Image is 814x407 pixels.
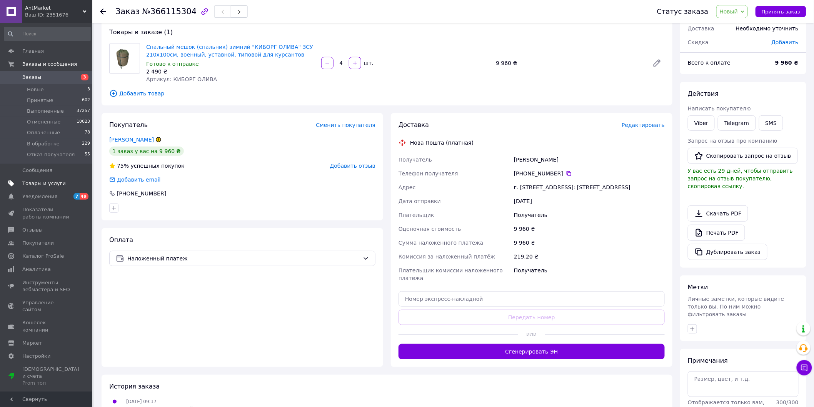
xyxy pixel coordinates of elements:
[22,193,57,200] span: Уведомления
[762,9,800,15] span: Принять заказ
[22,180,66,187] span: Товары и услуги
[80,193,88,200] span: 49
[330,163,375,169] span: Добавить отзыв
[22,240,54,247] span: Покупатели
[27,140,60,147] span: В обработке
[688,168,793,189] span: У вас есть 29 дней, чтобы отправить запрос на отзыв покупателю, скопировав ссылку.
[22,266,51,273] span: Аналитика
[399,226,461,232] span: Оценочная стоимость
[399,254,495,260] span: Комиссия за наложенный платёж
[797,360,812,375] button: Чат с покупателем
[109,137,154,143] a: [PERSON_NAME]
[399,344,665,359] button: Сгенерировать ЭН
[85,151,90,158] span: 55
[512,264,666,285] div: Получатель
[493,58,646,68] div: 9 960 ₴
[399,121,429,128] span: Доставка
[399,240,484,246] span: Сумма наложенного платежа
[25,5,83,12] span: AntMarket
[82,97,90,104] span: 602
[731,20,803,37] div: Необходимо уточнить
[126,399,157,404] span: [DATE] 09:37
[399,291,665,307] input: Номер экспресс-накладной
[649,55,665,71] a: Редактировать
[399,184,415,190] span: Адрес
[362,59,374,67] div: шт.
[512,208,666,222] div: Получатель
[759,115,784,131] button: SMS
[22,340,42,347] span: Маркет
[25,12,92,18] div: Ваш ID: 2351676
[22,48,44,55] span: Главная
[22,74,41,81] span: Заказы
[27,108,64,115] span: Выполненные
[77,118,90,125] span: 10023
[688,357,728,364] span: Примечания
[109,147,184,156] div: 1 заказ у вас на 9 960 ₴
[22,61,77,68] span: Заказы и сообщения
[146,68,315,75] div: 2 490 ₴
[399,170,458,177] span: Телефон получателя
[100,8,106,15] div: Вернуться назад
[77,108,90,115] span: 37257
[688,148,798,164] button: Скопировать запрос на отзыв
[73,193,80,200] span: 7
[27,151,75,158] span: Отказ получателя
[22,279,71,293] span: Инструменты вебмастера и SEO
[688,296,784,317] span: Личные заметки, которые видите только вы. По ним можно фильтровать заказы
[512,236,666,250] div: 9 960 ₴
[688,205,748,222] a: Скачать PDF
[688,105,751,112] span: Написать покупателю
[27,118,60,125] span: Отмененные
[512,153,666,167] div: [PERSON_NAME]
[116,176,162,183] div: Добавить email
[688,39,709,45] span: Скидка
[512,180,666,194] div: г. [STREET_ADDRESS]: [STREET_ADDRESS]
[720,8,738,15] span: Новый
[142,7,197,16] span: №366115304
[117,163,129,169] span: 75%
[657,8,709,15] div: Статус заказа
[109,89,665,98] span: Добавить товар
[688,60,731,66] span: Всего к оплате
[512,250,666,264] div: 219.20 ₴
[4,27,91,41] input: Поиск
[688,225,745,241] a: Печать PDF
[688,138,777,144] span: Запрос на отзыв про компанию
[22,253,64,260] span: Каталог ProSale
[756,6,806,17] button: Принять заказ
[512,194,666,208] div: [DATE]
[146,44,313,58] a: Cпальный мешок (спальник) зимний "КИБОРГ ОЛИВА" ЗСУ 210x100см, военный, уставной, типовой для кур...
[688,25,714,32] span: Доставка
[22,227,43,234] span: Отзывы
[776,399,799,405] span: 300 / 300
[22,319,71,333] span: Кошелек компании
[688,244,767,260] button: Дублировать заказ
[81,74,88,80] span: 3
[514,170,665,177] div: [PHONE_NUMBER]
[399,157,432,163] span: Получатель
[109,162,185,170] div: успешных покупок
[109,28,173,36] span: Товары в заказе (1)
[22,167,52,174] span: Сообщения
[512,222,666,236] div: 9 960 ₴
[116,190,167,197] div: [PHONE_NUMBER]
[22,353,50,360] span: Настройки
[22,206,71,220] span: Показатели работы компании
[127,254,360,263] span: Наложенный платеж
[772,39,799,45] span: Добавить
[113,43,136,73] img: Cпальный мешок (спальник) зимний "КИБОРГ ОЛИВА" ЗСУ 210x100см, военный, уставной, типовой для кур...
[22,299,71,313] span: Управление сайтом
[27,86,44,93] span: Новые
[109,383,160,390] span: История заказа
[22,366,79,387] span: [DEMOGRAPHIC_DATA] и счета
[518,330,545,338] span: или
[399,198,441,204] span: Дата отправки
[27,129,60,136] span: Оплаченные
[688,115,715,131] a: Viber
[109,236,133,244] span: Оплата
[109,121,148,128] span: Покупатель
[108,176,162,183] div: Добавить email
[408,139,475,147] div: Нова Пошта (платная)
[688,284,708,291] span: Метки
